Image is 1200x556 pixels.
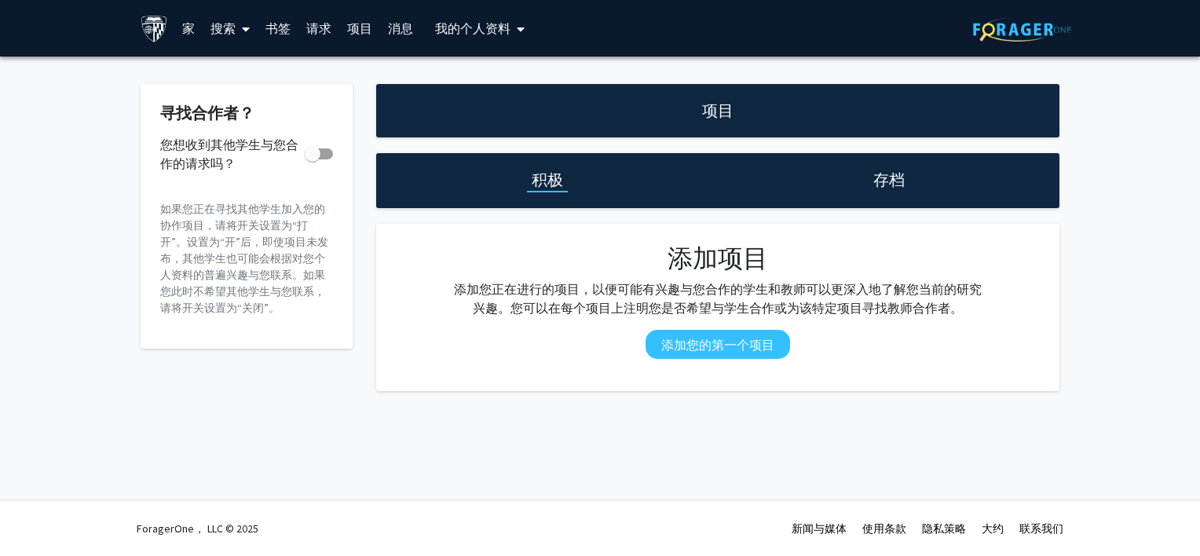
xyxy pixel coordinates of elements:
[339,1,380,56] a: 项目
[210,20,236,36] font: 搜索
[160,201,333,316] p: 如果您正在寻找其他学生加入您的协作项目，请将开关设置为“打开”。设置为“开”后，即使项目未发布，其他学生也可能会根据对您个人资料的普遍兴趣与您联系。如果您此时不希望其他学生与您联系，请将开关设置...
[452,280,984,317] p: 添加您正在进行的项目，以便可能有兴趣与您合作的学生和教师可以更深入地了解您当前的研究兴趣。您可以在每个项目上注明您是否希望与学生合作或为该特定项目寻找教师合作者。
[306,20,331,36] font: 请求
[160,137,298,171] font: 您想收到其他学生与您合作的请求吗？
[435,20,510,36] font: 我的个人资料
[922,521,966,536] a: 隐私策略
[982,521,1004,536] a: 大约
[646,330,790,359] button: 添加您的第一个项目
[160,104,333,123] h2: 寻找合作者？
[452,243,984,273] h2: 添加项目
[862,521,906,536] a: 使用条款
[298,1,339,56] a: 请求
[1019,521,1063,536] a: 联系我们
[973,17,1071,42] img: ForagerOne 标志
[258,1,298,56] a: 书签
[532,169,563,191] h1: 积极
[702,100,734,122] h1: 项目
[873,169,905,191] h1: 存档
[174,1,203,56] a: 家
[792,521,847,536] a: 新闻与媒体
[12,485,67,544] iframe: Chat
[380,1,421,56] a: 消息
[141,15,168,42] img: 约翰霍普金斯大学标志
[137,501,258,556] div: ForagerOne， LLC © 2025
